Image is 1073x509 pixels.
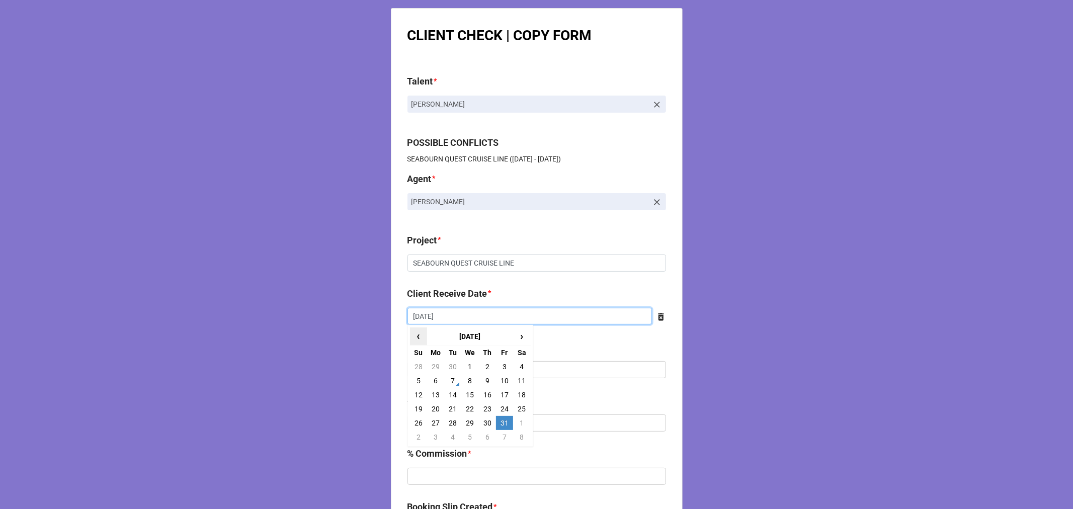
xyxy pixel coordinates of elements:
td: 2 [479,360,496,374]
td: 17 [496,388,513,402]
td: 11 [513,374,530,388]
td: 2 [410,430,427,444]
th: [DATE] [427,327,513,346]
td: 4 [513,360,530,374]
label: % Commission [407,447,467,461]
td: 19 [410,402,427,416]
td: 3 [496,360,513,374]
th: Su [410,346,427,360]
td: 28 [444,416,461,430]
td: 4 [444,430,461,444]
td: 5 [461,430,478,444]
span: › [514,328,530,345]
label: Project [407,233,437,247]
td: 29 [427,360,444,374]
th: Fr [496,346,513,360]
td: 28 [410,360,427,374]
td: 1 [461,360,478,374]
label: Client Receive Date [407,287,487,301]
b: POSSIBLE CONFLICTS [407,137,499,148]
b: CLIENT CHECK | COPY FORM [407,27,592,44]
td: 31 [496,416,513,430]
p: [PERSON_NAME] [411,99,648,109]
td: 7 [496,430,513,444]
td: 14 [444,388,461,402]
td: 27 [427,416,444,430]
td: 30 [479,416,496,430]
td: 29 [461,416,478,430]
th: Tu [444,346,461,360]
input: Date [407,308,652,325]
td: 26 [410,416,427,430]
p: SEABOURN QUEST CRUISE LINE ([DATE] - [DATE]) [407,154,666,164]
span: ‹ [410,328,427,345]
td: 23 [479,402,496,416]
td: 9 [479,374,496,388]
th: Th [479,346,496,360]
td: 16 [479,388,496,402]
td: 15 [461,388,478,402]
td: 1 [513,416,530,430]
td: 5 [410,374,427,388]
td: 30 [444,360,461,374]
td: 8 [461,374,478,388]
td: 24 [496,402,513,416]
td: 13 [427,388,444,402]
td: 20 [427,402,444,416]
th: Sa [513,346,530,360]
td: 3 [427,430,444,444]
td: 22 [461,402,478,416]
td: 18 [513,388,530,402]
td: 10 [496,374,513,388]
td: 21 [444,402,461,416]
td: 12 [410,388,427,402]
td: 8 [513,430,530,444]
th: Mo [427,346,444,360]
td: 7 [444,374,461,388]
td: 25 [513,402,530,416]
td: 6 [479,430,496,444]
label: Agent [407,172,432,186]
th: We [461,346,478,360]
p: [PERSON_NAME] [411,197,648,207]
label: Talent [407,74,433,89]
td: 6 [427,374,444,388]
